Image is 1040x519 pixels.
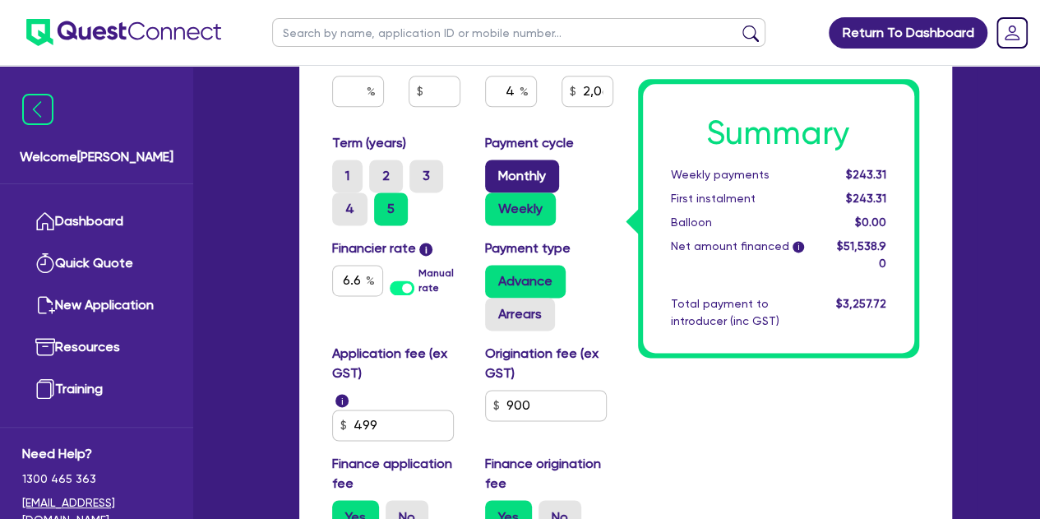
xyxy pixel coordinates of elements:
[22,243,171,285] a: Quick Quote
[335,394,349,407] span: i
[485,298,555,331] label: Arrears
[272,18,765,47] input: Search by name, application ID or mobile number...
[332,239,433,258] label: Financier rate
[409,160,443,192] label: 3
[659,166,819,183] div: Weekly payments
[659,238,819,272] div: Net amount financed
[35,253,55,273] img: quick-quote
[671,114,886,153] h1: Summary
[845,168,885,181] span: $243.31
[485,344,613,383] label: Origination fee (ex GST)
[485,133,574,153] label: Payment cycle
[419,243,432,256] span: i
[22,327,171,368] a: Resources
[854,215,885,229] span: $0.00
[485,192,556,225] label: Weekly
[659,190,819,207] div: First instalment
[35,295,55,315] img: new-application
[22,444,171,464] span: Need Help?
[22,201,171,243] a: Dashboard
[659,295,819,330] div: Total payment to introducer (inc GST)
[22,285,171,327] a: New Application
[793,242,804,253] span: i
[20,147,173,167] span: Welcome [PERSON_NAME]
[991,12,1033,54] a: Dropdown toggle
[485,160,559,192] label: Monthly
[369,160,403,192] label: 2
[22,94,53,125] img: icon-menu-close
[374,192,408,225] label: 5
[485,239,571,258] label: Payment type
[22,368,171,410] a: Training
[332,454,460,494] label: Finance application fee
[26,19,221,46] img: quest-connect-logo-blue
[659,214,819,231] div: Balloon
[332,160,363,192] label: 1
[35,379,55,399] img: training
[485,454,613,494] label: Finance origination fee
[829,17,987,49] a: Return To Dashboard
[845,192,885,205] span: $243.31
[35,337,55,357] img: resources
[485,265,566,298] label: Advance
[835,297,885,310] span: $3,257.72
[332,344,460,383] label: Application fee (ex GST)
[836,239,885,270] span: $51,538.90
[22,470,171,488] span: 1300 465 363
[418,266,460,295] label: Manual rate
[332,133,406,153] label: Term (years)
[332,192,367,225] label: 4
